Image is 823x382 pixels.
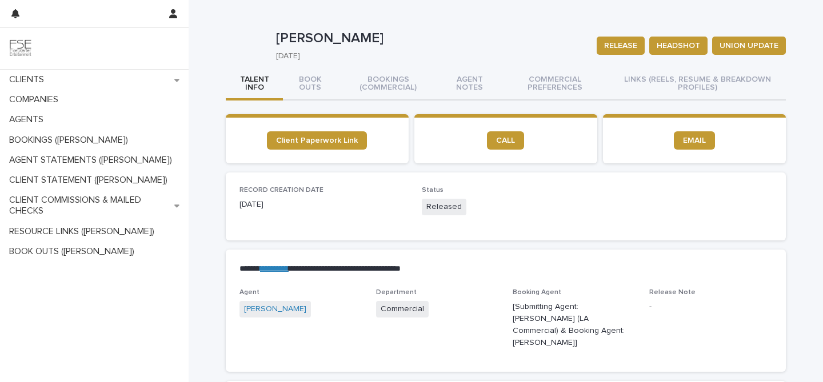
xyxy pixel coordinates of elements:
[239,289,259,296] span: Agent
[244,303,306,315] a: [PERSON_NAME]
[609,69,786,100] button: LINKS (REELS, RESUME & BREAKDOWN PROFILES)
[376,301,429,317] span: Commercial
[376,289,417,296] span: Department
[501,69,609,100] button: COMMERCIAL PREFERENCES
[5,246,143,257] p: BOOK OUTS ([PERSON_NAME])
[657,40,700,51] span: HEADSHOT
[276,30,588,47] p: [PERSON_NAME]
[422,187,444,194] span: Status
[439,69,501,100] button: AGENT NOTES
[5,74,53,85] p: CLIENTS
[496,136,515,144] span: CALL
[720,40,778,51] span: UNION UPDATE
[5,135,137,146] p: BOOKINGS ([PERSON_NAME])
[649,301,772,313] p: -
[513,301,636,348] p: [Submitting Agent: [PERSON_NAME] (LA Commercial) & Booking Agent: [PERSON_NAME]]
[276,136,358,144] span: Client Paperwork Link
[5,94,67,105] p: COMPANIES
[239,187,323,194] span: RECORD CREATION DATE
[674,131,715,150] a: EMAIL
[226,69,283,100] button: TALENT INFO
[683,136,706,144] span: EMAIL
[283,69,338,100] button: BOOK OUTS
[239,199,408,211] p: [DATE]
[649,37,708,55] button: HEADSHOT
[5,155,181,166] p: AGENT STATEMENTS ([PERSON_NAME])
[267,131,367,150] a: Client Paperwork Link
[649,289,696,296] span: Release Note
[338,69,439,100] button: BOOKINGS (COMMERCIAL)
[513,289,561,296] span: Booking Agent
[422,199,466,215] span: Released
[5,114,53,125] p: AGENTS
[9,37,32,60] img: 9JgRvJ3ETPGCJDhvPVA5
[604,40,637,51] span: RELEASE
[5,195,174,216] p: CLIENT COMMISSIONS & MAILED CHECKS
[5,226,163,237] p: RESOURCE LINKS ([PERSON_NAME])
[597,37,645,55] button: RELEASE
[276,51,583,61] p: [DATE]
[5,175,177,186] p: CLIENT STATEMENT ([PERSON_NAME])
[712,37,786,55] button: UNION UPDATE
[487,131,524,150] a: CALL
